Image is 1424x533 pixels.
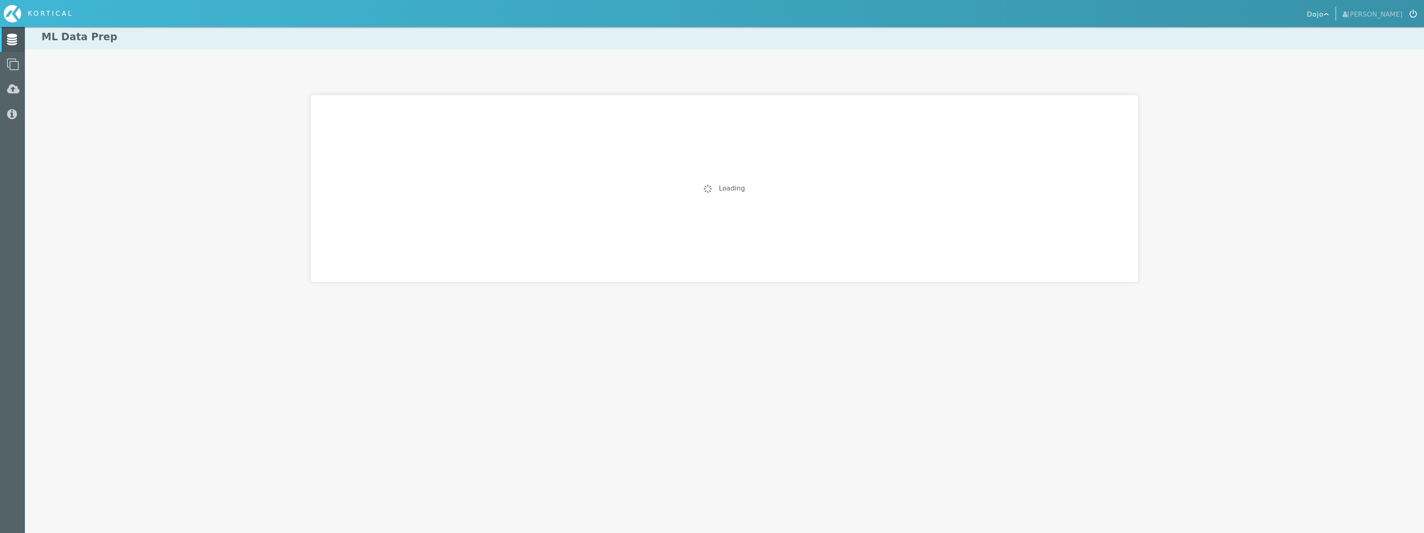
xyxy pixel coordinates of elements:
[1409,10,1417,18] img: icon-logout.svg
[28,9,73,19] div: KORTICAL
[1343,8,1402,20] span: [PERSON_NAME]
[1324,13,1329,17] img: icon-arrow--selector--white.svg
[4,5,80,22] a: KORTICAL
[4,5,21,22] img: icon-kortical.svg
[1302,7,1336,21] button: Dojo
[4,5,80,22] div: Home
[25,25,1424,49] h1: ML Data Prep
[712,183,745,193] p: Loading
